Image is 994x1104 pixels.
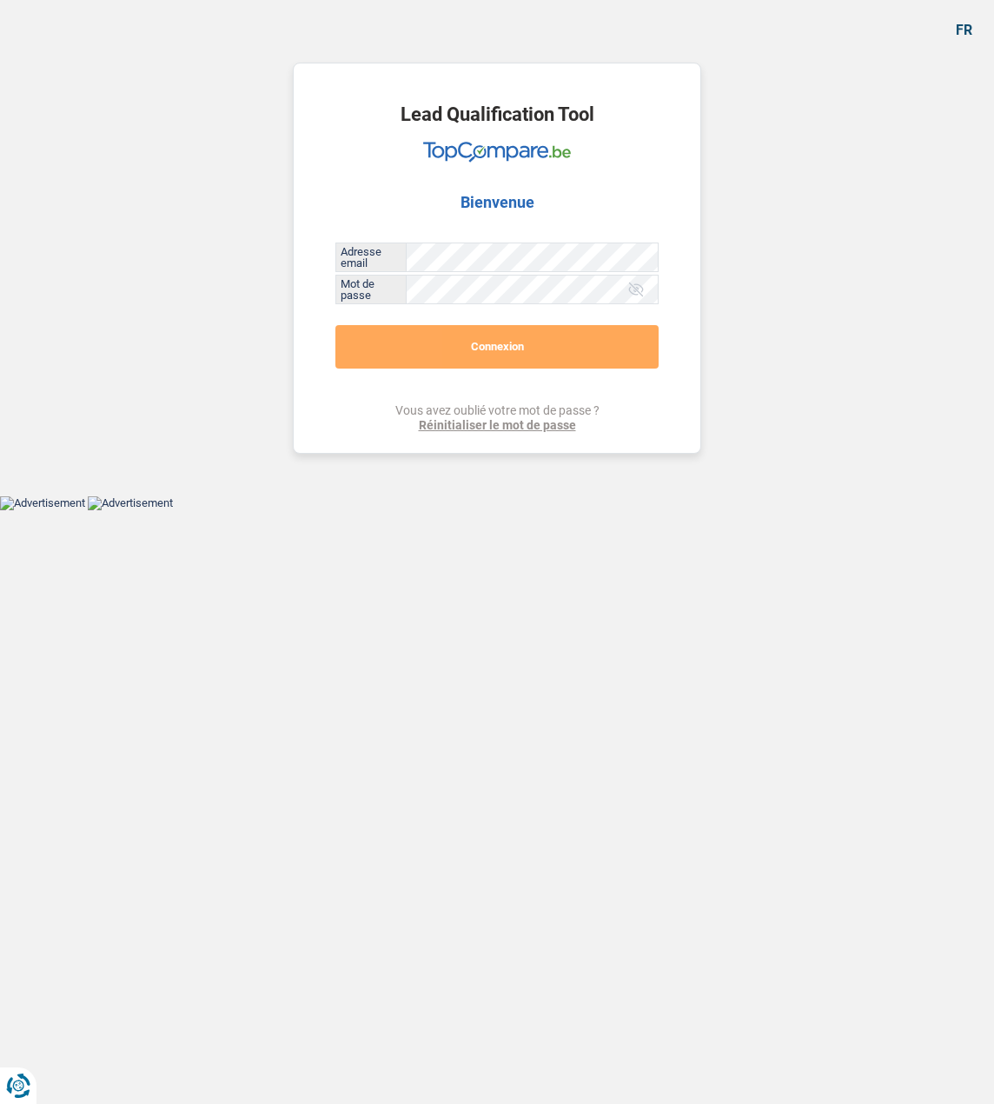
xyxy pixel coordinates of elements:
[336,243,407,271] label: Adresse email
[88,496,173,510] img: Advertisement
[395,403,600,433] div: Vous avez oublié votre mot de passe ?
[335,325,659,369] button: Connexion
[461,193,534,212] h2: Bienvenue
[423,142,571,163] img: TopCompare Logo
[401,105,594,124] h1: Lead Qualification Tool
[956,22,972,38] div: fr
[395,418,600,433] a: Réinitialiser le mot de passe
[336,276,407,303] label: Mot de passe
